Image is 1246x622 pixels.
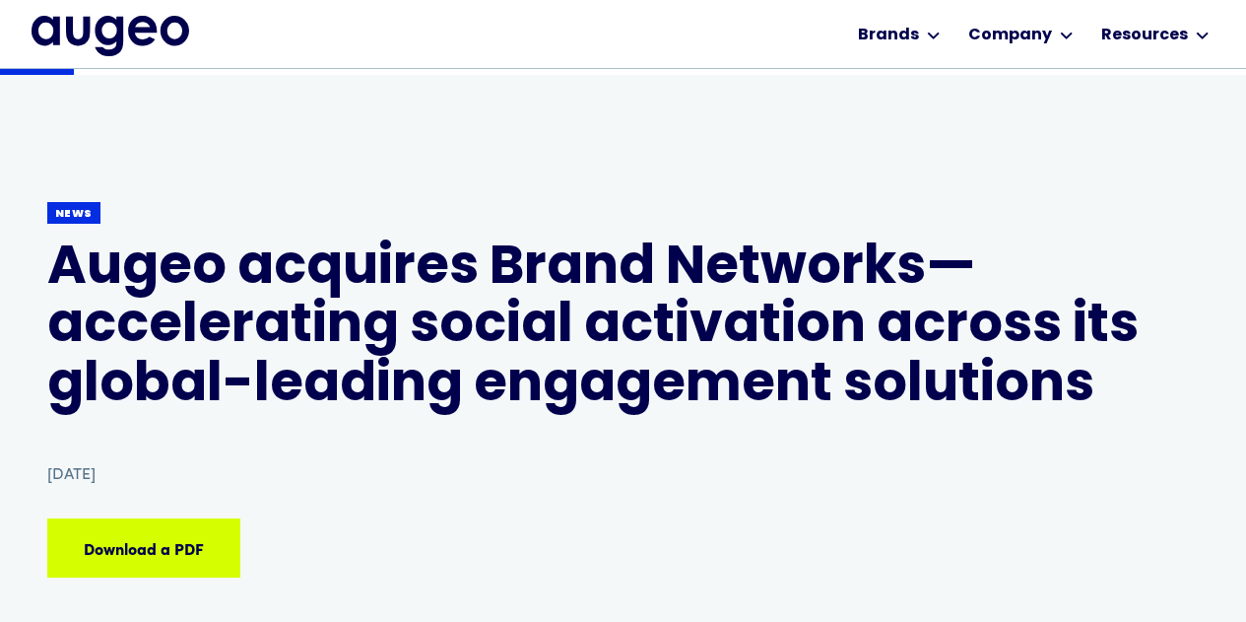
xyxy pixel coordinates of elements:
[32,16,189,55] a: home
[32,16,189,55] img: Augeo's full logo in midnight blue.
[55,207,94,222] div: News
[47,463,96,487] div: [DATE]
[47,518,240,578] a: Download a PDF
[1101,24,1188,47] div: Resources
[47,241,1200,416] h1: Augeo acquires Brand Networks—accelerating social activation across its global-leading engagement...
[968,24,1052,47] div: Company
[858,24,919,47] div: Brands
